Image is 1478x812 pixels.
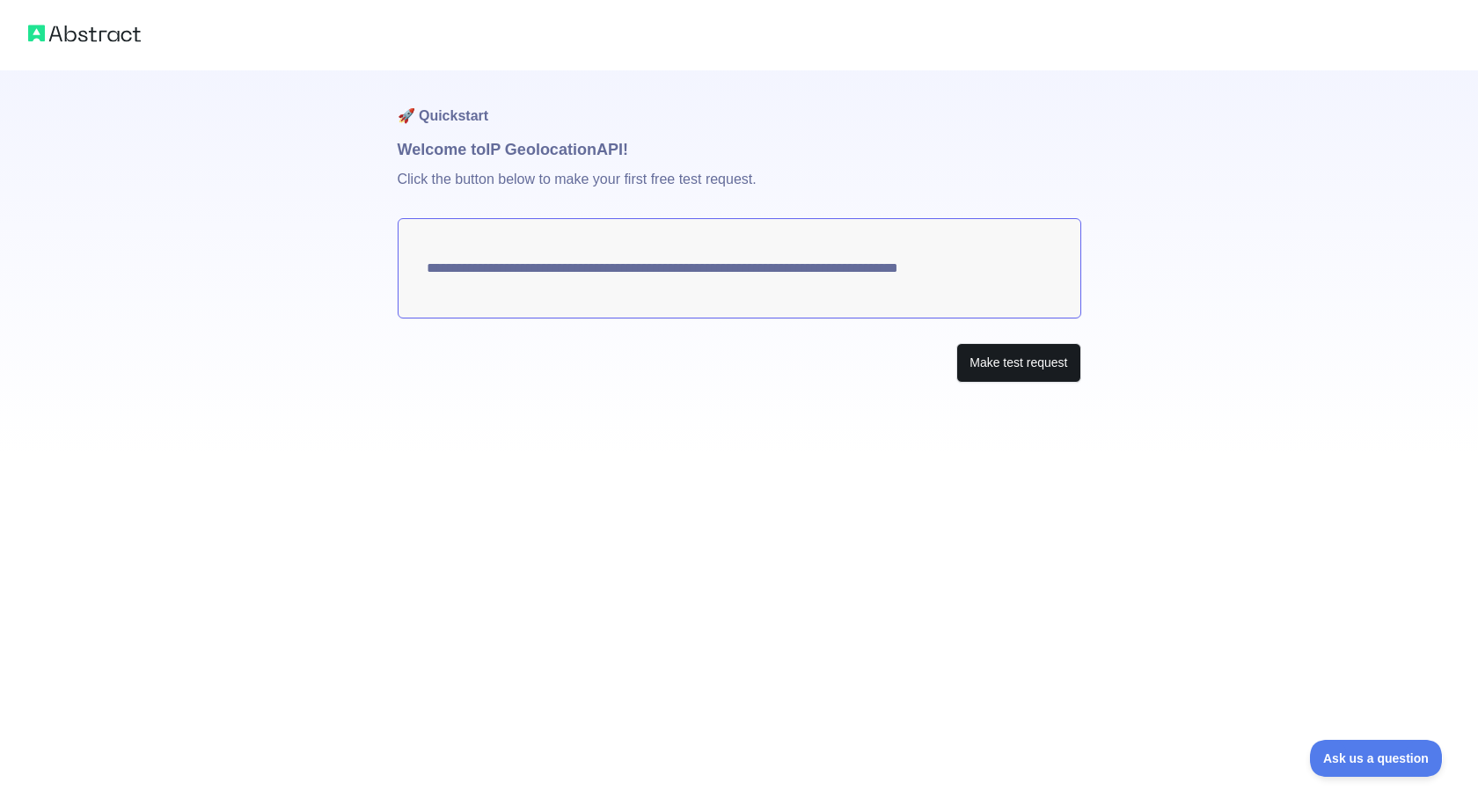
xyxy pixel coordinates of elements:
[956,343,1080,383] button: Make test request
[28,21,141,46] img: Abstract logo
[398,70,1081,137] h1: 🚀 Quickstart
[1310,740,1443,777] iframe: Toggle Customer Support
[398,137,1081,162] h1: Welcome to IP Geolocation API!
[398,162,1081,218] p: Click the button below to make your first free test request.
